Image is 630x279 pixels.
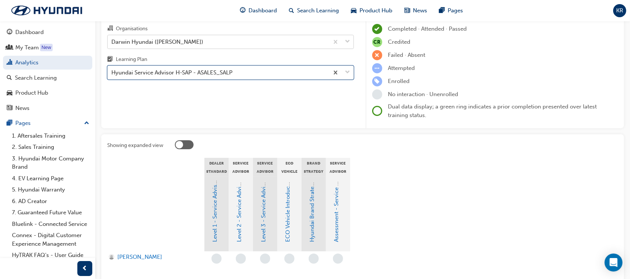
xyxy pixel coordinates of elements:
a: 3. Hyundai Motor Company Brand [9,153,92,173]
span: Dashboard [248,6,277,15]
span: Completed · Attended · Passed [388,25,467,32]
span: car-icon [7,90,12,96]
span: news-icon [404,6,410,15]
span: search-icon [7,75,12,82]
span: Attempted [388,65,415,71]
img: Trak [4,3,90,18]
span: learningRecordVerb_FAIL-icon [372,50,382,60]
a: search-iconSearch Learning [283,3,345,18]
a: Dashboard [3,25,92,39]
span: learningRecordVerb_ATTEMPT-icon [372,63,382,73]
div: Dashboard [15,28,44,37]
span: car-icon [351,6,356,15]
span: Failed · Absent [388,52,426,58]
div: Service Advisor Assessment [326,158,350,177]
a: car-iconProduct Hub [345,3,398,18]
span: prev-icon [82,264,88,273]
span: down-icon [345,37,350,47]
div: Pages [15,119,31,128]
div: Learning Plan [116,56,147,63]
span: KR [616,6,623,15]
div: Search Learning [15,74,57,82]
span: learningRecordVerb_NONE-icon [372,89,382,99]
a: news-iconNews [398,3,433,18]
button: Pages [3,116,92,130]
button: DashboardMy TeamAnalyticsSearch LearningProduct HubNews [3,24,92,116]
span: learningRecordVerb_NONE-icon [236,254,246,264]
span: Search Learning [297,6,339,15]
div: Tooltip anchor [40,44,53,51]
span: null-icon [372,37,382,47]
div: Showing expanded view [107,142,163,149]
a: 1. Aftersales Training [9,130,92,142]
div: My Team [15,43,39,52]
a: guage-iconDashboard [234,3,283,18]
div: Brand Strategy eLearning [302,158,326,177]
span: Credited [388,39,411,45]
a: Search Learning [3,71,92,85]
span: learningRecordVerb_NONE-icon [211,254,222,264]
span: organisation-icon [107,25,113,32]
span: news-icon [7,105,12,112]
span: chart-icon [7,59,12,66]
a: Bluelink - Connected Service [9,218,92,230]
div: Darwin Hyundai ([PERSON_NAME]) [111,37,203,46]
a: Level 2 - Service Advisor Program [236,154,243,242]
div: Product Hub [15,89,48,97]
a: Product Hub [3,86,92,100]
span: guage-icon [240,6,245,15]
a: News [3,101,92,115]
span: learningRecordVerb_NONE-icon [284,254,294,264]
a: [PERSON_NAME] [109,253,197,261]
span: pages-icon [439,6,445,15]
span: pages-icon [7,120,12,127]
a: HyTRAK FAQ's - User Guide [9,249,92,261]
span: [PERSON_NAME] [117,253,162,261]
span: learningRecordVerb_COMPLETE-icon [372,24,382,34]
span: Dual data display; a green ring indicates a prior completion presented over latest training status. [388,103,597,119]
a: pages-iconPages [433,3,469,18]
div: News [15,104,30,113]
div: Open Intercom Messenger [605,254,623,272]
span: Product Hub [359,6,392,15]
a: ECO Vehicle Introduction and Safety Awareness [285,119,291,242]
div: Service Advisor Level 2 [229,158,253,177]
a: 6. AD Creator [9,196,92,207]
a: Connex - Digital Customer Experience Management [9,230,92,249]
span: guage-icon [7,29,12,36]
div: Organisations [116,25,148,33]
a: 2. Sales Training [9,141,92,153]
span: learningRecordVerb_NONE-icon [333,254,343,264]
span: learningRecordVerb_ENROLL-icon [372,76,382,86]
div: Hyundai Service Advisor H-SAP - ASALES_SALP [111,68,232,77]
a: Analytics [3,56,92,70]
span: up-icon [84,119,89,128]
a: Level 3 - Service Advisor Program [260,154,267,242]
a: 4. EV Learning Page [9,173,92,184]
span: learningRecordVerb_NONE-icon [260,254,270,264]
button: KR [613,4,626,17]
a: 7. Guaranteed Future Value [9,207,92,218]
span: learningRecordVerb_NONE-icon [309,254,319,264]
span: News [413,6,427,15]
a: 5. Hyundai Warranty [9,184,92,196]
span: down-icon [345,68,350,77]
div: Dealer Standard 8 - Mandatory Training - HSAP [204,158,229,177]
span: No interaction · Unenrolled [388,91,458,98]
span: learningplan-icon [107,56,113,63]
a: My Team [3,41,92,55]
span: Pages [448,6,463,15]
span: search-icon [289,6,294,15]
span: people-icon [7,45,12,51]
div: ECO Vehicle Frontline Training [277,158,302,177]
div: Service Advisor Level 3 [253,158,277,177]
a: Level 1 - Service Advisor Program [212,155,219,242]
span: Enrolled [388,78,410,85]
